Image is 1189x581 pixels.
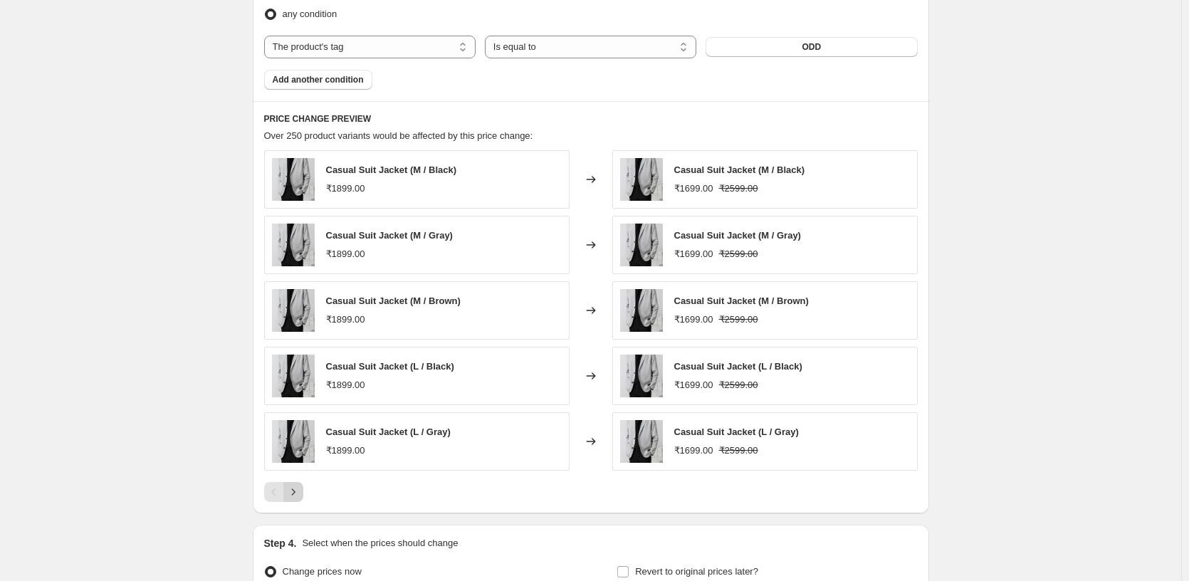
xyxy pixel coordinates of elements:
[719,378,758,392] strike: ₹2599.00
[674,230,801,241] span: Casual Suit Jacket (M / Gray)
[272,289,315,332] img: compai_00004_eff829aa-9b05-4041-be03-e98aa7cefbb5_80x.jpg
[326,230,453,241] span: Casual Suit Jacket (M / Gray)
[674,313,713,327] div: ₹1699.00
[272,158,315,201] img: compai_00004_eff829aa-9b05-4041-be03-e98aa7cefbb5_80x.jpg
[620,224,663,266] img: compai_00004_eff829aa-9b05-4041-be03-e98aa7cefbb5_80x.jpg
[620,289,663,332] img: compai_00004_eff829aa-9b05-4041-be03-e98aa7cefbb5_80x.jpg
[620,420,663,463] img: compai_00004_eff829aa-9b05-4041-be03-e98aa7cefbb5_80x.jpg
[302,536,458,550] p: Select when the prices should change
[326,444,365,458] div: ₹1899.00
[273,74,364,85] span: Add another condition
[802,41,821,53] span: ODD
[674,378,713,392] div: ₹1699.00
[283,566,362,577] span: Change prices now
[674,295,809,306] span: Casual Suit Jacket (M / Brown)
[264,70,372,90] button: Add another condition
[674,426,799,437] span: Casual Suit Jacket (L / Gray)
[326,361,454,372] span: Casual Suit Jacket (L / Black)
[283,9,337,19] span: any condition
[264,482,303,502] nav: Pagination
[264,536,297,550] h2: Step 4.
[719,182,758,196] strike: ₹2599.00
[706,37,917,57] button: ODD
[719,247,758,261] strike: ₹2599.00
[719,313,758,327] strike: ₹2599.00
[326,313,365,327] div: ₹1899.00
[674,164,805,175] span: Casual Suit Jacket (M / Black)
[272,355,315,397] img: compai_00004_eff829aa-9b05-4041-be03-e98aa7cefbb5_80x.jpg
[272,420,315,463] img: compai_00004_eff829aa-9b05-4041-be03-e98aa7cefbb5_80x.jpg
[326,378,365,392] div: ₹1899.00
[264,113,918,125] h6: PRICE CHANGE PREVIEW
[674,182,713,196] div: ₹1699.00
[674,247,713,261] div: ₹1699.00
[326,182,365,196] div: ₹1899.00
[264,130,533,141] span: Over 250 product variants would be affected by this price change:
[635,566,758,577] span: Revert to original prices later?
[326,164,457,175] span: Casual Suit Jacket (M / Black)
[620,158,663,201] img: compai_00004_eff829aa-9b05-4041-be03-e98aa7cefbb5_80x.jpg
[326,247,365,261] div: ₹1899.00
[326,426,451,437] span: Casual Suit Jacket (L / Gray)
[674,444,713,458] div: ₹1699.00
[326,295,461,306] span: Casual Suit Jacket (M / Brown)
[719,444,758,458] strike: ₹2599.00
[620,355,663,397] img: compai_00004_eff829aa-9b05-4041-be03-e98aa7cefbb5_80x.jpg
[674,361,802,372] span: Casual Suit Jacket (L / Black)
[283,482,303,502] button: Next
[272,224,315,266] img: compai_00004_eff829aa-9b05-4041-be03-e98aa7cefbb5_80x.jpg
